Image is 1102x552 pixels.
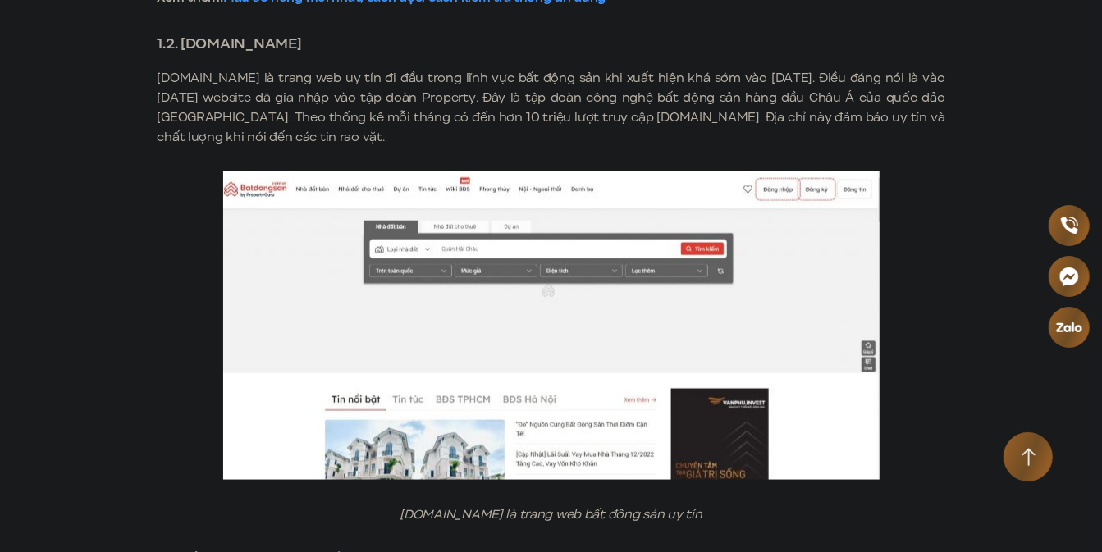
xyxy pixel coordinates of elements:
[158,33,302,54] strong: 1.2. [DOMAIN_NAME]
[400,505,702,523] em: [DOMAIN_NAME] là trang web bất đông sản uy tín
[1058,265,1080,287] img: Messenger icon
[223,171,880,480] img: Batdongsan.com.vn là trang web bất đông sản uy tín
[158,68,945,147] p: [DOMAIN_NAME] là trang web uy tín đi đầu trong lĩnh vực bất động sản khi xuất hiện khá sớm vào [D...
[1055,320,1083,333] img: Zalo icon
[1059,216,1079,235] img: Phone icon
[1022,448,1036,467] img: Arrow icon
